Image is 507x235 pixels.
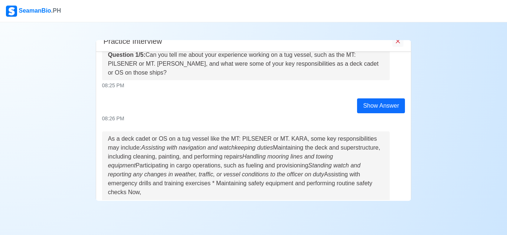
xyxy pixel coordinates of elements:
[392,35,403,47] button: End Interview
[108,134,384,223] div: As a deck cadet or OS on a tug vessel like the MT: PILSENER or MT. KARA, some key responsibilitie...
[51,7,61,14] span: .PH
[357,98,405,113] div: Show Answer
[102,115,405,123] div: 08:26 PM
[102,82,405,89] div: 08:25 PM
[6,6,17,17] img: Logo
[141,144,273,151] em: Assisting with navigation and watchkeeping duties
[6,6,61,17] div: SeamanBio
[104,37,162,46] h5: Practice Interview
[108,52,145,58] strong: Question 1/5:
